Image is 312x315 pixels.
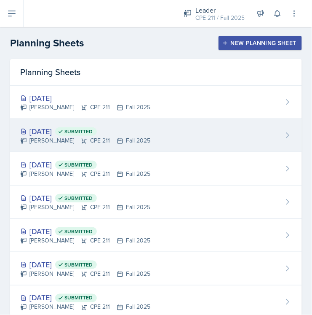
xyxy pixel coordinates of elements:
div: Leader [195,5,245,15]
span: Submitted [64,162,93,168]
span: Submitted [64,128,93,135]
div: [PERSON_NAME] CPE 211 Fall 2025 [20,269,150,278]
div: CPE 211 / Fall 2025 [195,13,245,22]
span: Submitted [64,195,93,202]
div: [PERSON_NAME] CPE 211 Fall 2025 [20,236,150,245]
h2: Planning Sheets [10,35,84,51]
a: [DATE] Submitted [PERSON_NAME]CPE 211Fall 2025 [10,252,302,285]
a: [DATE] Submitted [PERSON_NAME]CPE 211Fall 2025 [10,219,302,252]
a: [DATE] Submitted [PERSON_NAME]CPE 211Fall 2025 [10,186,302,219]
span: Submitted [64,228,93,235]
div: [DATE] [20,292,150,304]
div: [PERSON_NAME] CPE 211 Fall 2025 [20,203,150,212]
div: [DATE] [20,259,150,270]
button: New Planning Sheet [219,36,302,50]
span: Submitted [64,261,93,268]
a: [DATE] Submitted [PERSON_NAME]CPE 211Fall 2025 [10,119,302,152]
div: [PERSON_NAME] CPE 211 Fall 2025 [20,136,150,145]
div: New Planning Sheet [224,40,296,46]
div: [DATE] [20,226,150,237]
div: [DATE] [20,92,150,104]
span: Submitted [64,295,93,302]
a: [DATE] [PERSON_NAME]CPE 211Fall 2025 [10,86,302,119]
div: [DATE] [20,192,150,204]
div: Planning Sheets [10,59,302,86]
div: [PERSON_NAME] CPE 211 Fall 2025 [20,303,150,312]
a: [DATE] Submitted [PERSON_NAME]CPE 211Fall 2025 [10,152,302,186]
div: [PERSON_NAME] CPE 211 Fall 2025 [20,103,150,112]
div: [DATE] [20,159,150,170]
div: [DATE] [20,126,150,137]
div: [PERSON_NAME] CPE 211 Fall 2025 [20,170,150,178]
